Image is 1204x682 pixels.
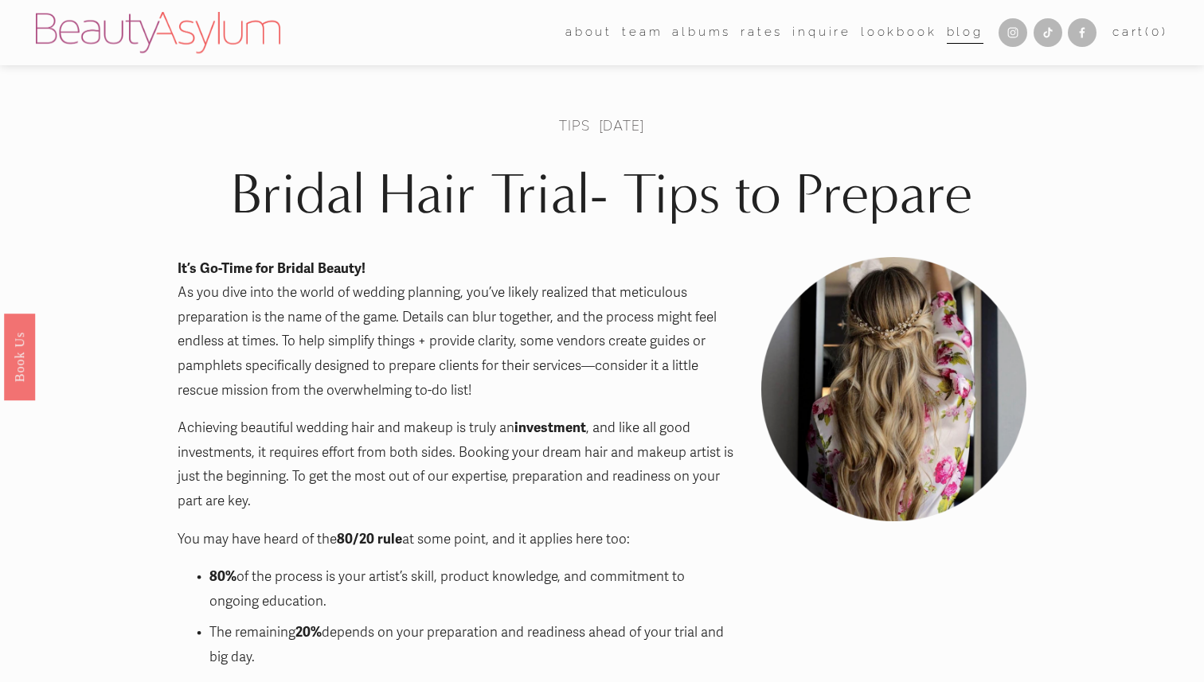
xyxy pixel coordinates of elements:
[792,21,851,45] a: Inquire
[295,624,322,641] strong: 20%
[622,21,663,43] span: team
[622,21,663,45] a: folder dropdown
[565,21,612,43] span: about
[861,21,936,45] a: Lookbook
[565,21,612,45] a: folder dropdown
[337,531,402,548] strong: 80/20 rule
[947,21,983,45] a: Blog
[559,116,589,134] a: Tips
[209,568,236,585] strong: 80%
[178,260,365,277] strong: It’s Go-Time for Bridal Beauty!
[4,313,35,399] a: Book Us
[178,416,734,513] p: Achieving beautiful wedding hair and makeup is truly an , and like all good investments, it requi...
[672,21,731,45] a: albums
[178,161,1026,229] h1: Bridal Hair Trial- Tips to Prepare
[741,21,783,45] a: Rates
[209,621,734,669] p: The remaining depends on your preparation and readiness ahead of your trial and big day.
[1068,18,1096,47] a: Facebook
[178,257,734,403] p: As you dive into the world of wedding planning, you’ve likely realized that meticulous preparatio...
[1145,25,1167,39] span: ( )
[209,565,734,614] p: of the process is your artist’s skill, product knowledge, and commitment to ongoing education.
[1112,21,1168,43] a: 0 items in cart
[1034,18,1062,47] a: TikTok
[178,528,734,552] p: You may have heard of the at some point, and it applies here too:
[1151,25,1162,39] span: 0
[999,18,1027,47] a: Instagram
[599,116,645,134] span: [DATE]
[36,12,280,53] img: Beauty Asylum | Bridal Hair &amp; Makeup Charlotte &amp; Atlanta
[514,419,586,436] strong: investment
